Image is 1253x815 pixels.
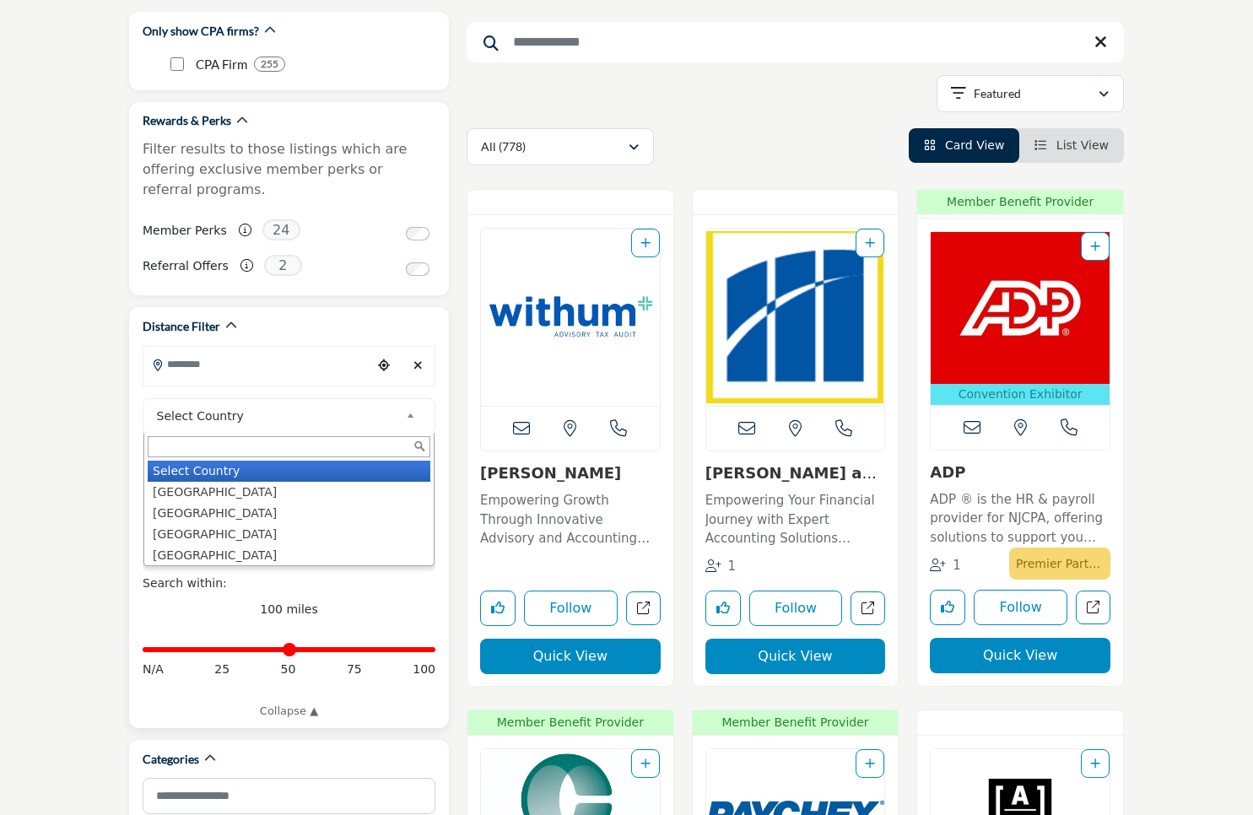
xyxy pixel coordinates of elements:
[974,85,1021,102] p: Featured
[705,591,741,626] button: Like listing
[148,503,430,524] li: [GEOGRAPHIC_DATA]
[924,138,1005,152] a: View Card
[143,139,435,200] p: Filter results to those listings which are offering exclusive member perks or referral programs.
[1034,138,1109,152] a: View List
[148,482,430,503] li: [GEOGRAPHIC_DATA]
[481,229,660,406] a: Open Listing in new tab
[705,487,886,548] a: Empowering Your Financial Journey with Expert Accounting Solutions Specializing in accounting ser...
[406,262,429,276] input: Switch to Referral Offers
[922,193,1118,211] span: Member Benefit Provider
[937,75,1124,112] button: Featured
[640,757,651,770] a: Add To List
[480,491,661,548] p: Empowering Growth Through Innovative Advisory and Accounting Solutions This forward-thinking, tec...
[405,348,430,384] div: Clear search location
[281,661,296,678] span: 50
[749,591,843,626] button: Follow
[930,556,961,575] div: Followers
[143,251,229,281] label: Referral Offers
[626,591,661,626] a: Open withum in new tab
[467,22,1124,62] input: Search Keyword
[143,112,231,129] h2: Rewards & Perks
[480,464,661,483] h3: Withum
[143,751,199,768] h2: Categories
[480,464,621,482] a: [PERSON_NAME]
[196,55,247,74] p: CPA Firm: CPA Firm
[1090,757,1100,770] a: Add To List
[705,557,737,576] div: Followers
[705,491,886,548] p: Empowering Your Financial Journey with Expert Accounting Solutions Specializing in accounting ser...
[909,128,1020,163] li: Card View
[260,602,318,616] span: 100 miles
[930,590,965,625] button: Like listing
[974,590,1067,625] button: Follow
[143,575,435,592] div: Search within:
[214,661,230,678] span: 25
[705,464,883,500] a: [PERSON_NAME] and Company, ...
[480,591,516,626] button: Like listing
[143,778,435,814] input: Search Category
[728,559,737,574] span: 1
[347,661,362,678] span: 75
[480,639,661,674] button: Quick View
[143,661,164,678] span: N/A
[148,461,430,482] li: Select Country
[143,216,227,246] label: Member Perks
[467,128,654,165] button: All (778)
[481,229,660,406] img: Withum
[945,138,1004,152] span: Card View
[705,639,886,674] button: Quick View
[143,318,220,335] h2: Distance Filter
[706,229,885,406] img: Magone and Company, PC
[406,227,429,240] input: Switch to Member Perks
[148,524,430,545] li: [GEOGRAPHIC_DATA]
[705,464,886,483] h3: Magone and Company, PC
[1090,240,1100,253] a: Add To List
[143,703,435,720] a: Collapse ▲
[261,58,278,70] b: 255
[1016,552,1104,575] p: Premier Partner
[143,348,371,381] input: Search Location
[481,138,526,155] p: All (778)
[930,490,1110,548] p: ADP ® is the HR & payroll provider for NJCPA, offering solutions to support you and your clients ...
[413,661,435,678] span: 100
[931,232,1110,405] a: Open Listing in new tab
[930,638,1110,673] button: Quick View
[157,406,400,426] span: Select Country
[524,591,618,626] button: Follow
[254,57,285,72] div: 255 Results For CPA Firm
[148,436,430,457] input: Search Text
[1056,138,1109,152] span: List View
[930,463,965,481] a: ADP
[170,57,184,71] input: CPA Firm checkbox
[930,463,1110,482] h3: ADP
[143,23,259,40] h2: Only show CPA firms?
[1019,128,1124,163] li: List View
[953,558,961,573] span: 1
[706,229,885,406] a: Open Listing in new tab
[865,236,875,250] a: Add To List
[264,255,302,276] span: 2
[698,714,894,731] span: Member Benefit Provider
[473,714,668,731] span: Member Benefit Provider
[1076,591,1110,625] a: Open adp in new tab
[371,348,397,384] div: Choose your current location
[865,757,875,770] a: Add To List
[148,545,430,566] li: [GEOGRAPHIC_DATA]
[851,591,885,626] a: Open magone-and-company-pc in new tab
[480,487,661,548] a: Empowering Growth Through Innovative Advisory and Accounting Solutions This forward-thinking, tec...
[934,386,1106,403] p: Convention Exhibitor
[930,486,1110,548] a: ADP ® is the HR & payroll provider for NJCPA, offering solutions to support you and your clients ...
[640,236,651,250] a: Add To List
[931,232,1110,384] img: ADP
[262,219,300,240] span: 24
